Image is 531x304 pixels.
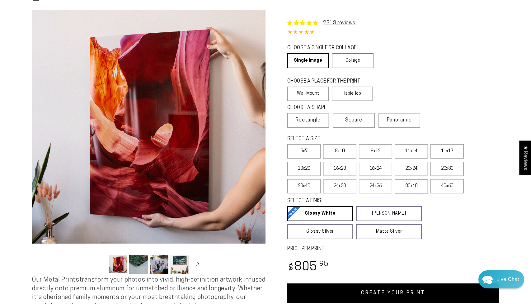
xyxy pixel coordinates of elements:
bdi: 805 [287,261,329,273]
button: Slide right [191,257,204,271]
media-gallery: Gallery Viewer [32,10,265,276]
button: Load image 2 in gallery view [129,255,148,274]
legend: CHOOSE A SINGLE OR COLLAGE [287,45,368,52]
button: Load image 4 in gallery view [170,255,189,274]
label: 40x60 [430,179,464,193]
div: Chat widget toggle [478,270,524,288]
legend: SELECT A FINISH [287,197,407,205]
div: Click to open Judge.me floating reviews tab [519,140,531,175]
a: CREATE YOUR PRINT [287,283,499,303]
label: 24x36 [359,179,392,193]
label: 16x20 [323,162,356,176]
legend: CHOOSE A PLACE FOR THE PRINT [287,78,367,85]
span: Square [345,116,362,124]
legend: SELECT A SIZE [287,135,412,143]
label: 8x12 [359,144,392,159]
label: 5x7 [287,144,321,159]
div: 4.85 out of 5.0 stars [287,28,499,37]
label: 11x14 [395,144,428,159]
label: 10x20 [287,162,321,176]
a: Single Image [287,53,329,68]
label: 11x17 [430,144,464,159]
a: Collage [332,53,373,68]
label: PRICE PER PRINT [287,245,499,253]
a: 2313 reviews. [287,19,356,27]
button: Load image 3 in gallery view [150,255,168,274]
label: 8x10 [323,144,356,159]
a: Glossy Silver [287,224,353,239]
label: 30x40 [395,179,428,193]
label: 24x30 [323,179,356,193]
label: 20x24 [395,162,428,176]
button: Slide left [93,257,107,271]
label: Wall Mount [287,87,329,101]
label: 20x40 [287,179,321,193]
legend: CHOOSE A SHAPE [287,104,368,112]
span: Rectangle [296,116,321,124]
sup: .95 [317,261,329,268]
a: Matte Silver [356,224,422,239]
span: $ [288,264,294,273]
a: Glossy White [287,206,353,221]
a: 2313 reviews. [323,21,356,26]
label: 16x24 [359,162,392,176]
button: Load image 1 in gallery view [109,255,127,274]
label: Table Top [332,87,373,101]
div: Contact Us Directly [496,270,519,288]
span: Panoramic [387,118,412,123]
label: 20x30 [430,162,464,176]
a: [PERSON_NAME] [356,206,422,221]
